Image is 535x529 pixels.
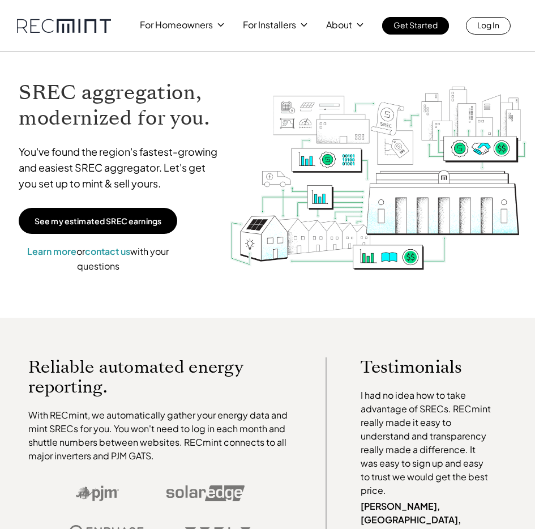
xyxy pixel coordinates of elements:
[28,408,292,463] p: With RECmint, we automatically gather your energy data and mint SRECs for you. You won't need to ...
[27,245,76,257] a: Learn more
[326,17,352,33] p: About
[19,208,177,234] a: See my estimated SREC earnings
[393,17,438,33] p: Get Started
[28,357,292,397] p: Reliable automated energy reporting.
[477,17,499,33] p: Log In
[19,144,218,191] p: You've found the region's fastest-growing and easiest SREC aggregator. Let's get you set up to mi...
[35,216,161,226] p: See my estimated SREC earnings
[466,17,511,35] a: Log In
[140,17,213,33] p: For Homeowners
[19,80,218,131] h1: SREC aggregation, modernized for you.
[361,357,493,377] p: Testimonials
[243,17,296,33] p: For Installers
[19,244,177,273] p: or with your questions
[361,389,493,497] p: I had no idea how to take advantage of SRECs. RECmint really made it easy to understand and trans...
[382,17,449,35] a: Get Started
[85,245,130,257] a: contact us
[229,62,528,301] img: RECmint value cycle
